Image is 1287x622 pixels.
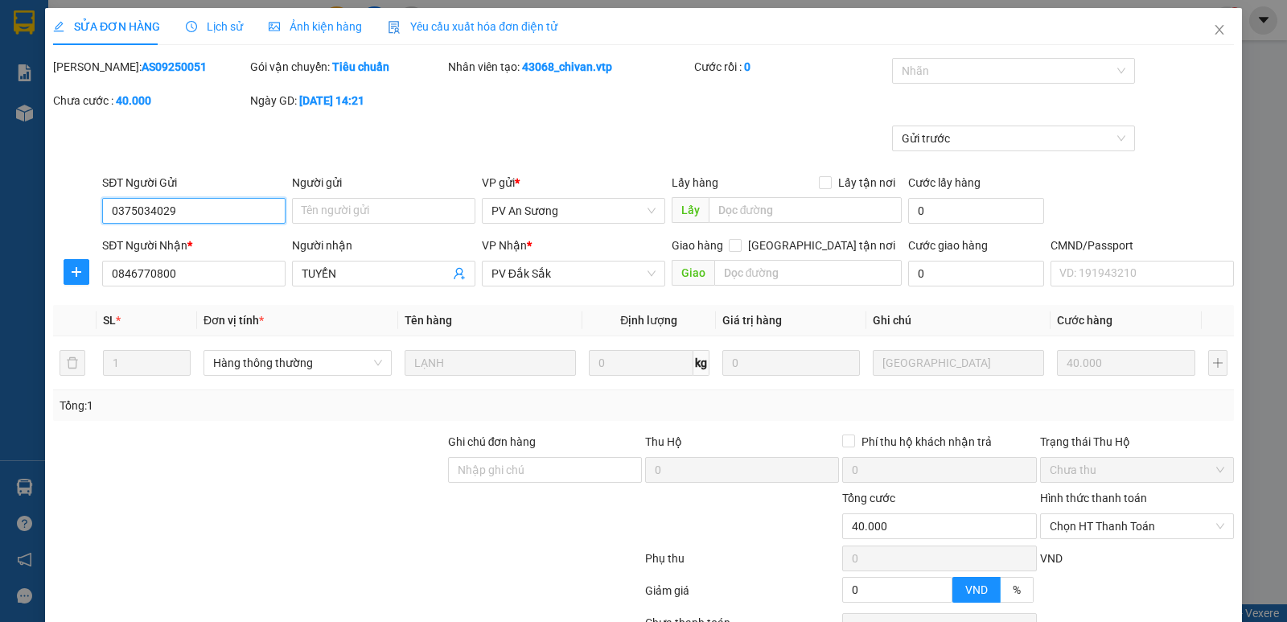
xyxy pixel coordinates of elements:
[103,314,116,327] span: SL
[908,176,981,189] label: Cước lấy hàng
[186,21,197,32] span: clock-circle
[448,457,642,483] input: Ghi chú đơn hàng
[332,60,389,73] b: Tiêu chuẩn
[250,58,444,76] div: Gói vận chuyển:
[722,350,860,376] input: 0
[116,94,151,107] b: 40.000
[55,113,96,122] span: PV Đắk Sắk
[1040,433,1234,451] div: Trạng thái Thu Hộ
[832,174,902,192] span: Lấy tận nơi
[153,72,227,84] span: 06:19:37 [DATE]
[1197,8,1242,53] button: Close
[1040,492,1147,505] label: Hình thức thanh toán
[672,239,723,252] span: Giao hàng
[53,58,247,76] div: [PERSON_NAME]:
[60,397,498,414] div: Tổng: 1
[902,126,1126,150] span: Gửi trước
[299,94,364,107] b: [DATE] 14:21
[448,435,537,448] label: Ghi chú đơn hàng
[908,261,1044,286] input: Cước giao hàng
[643,550,841,578] div: Phụ thu
[56,97,187,109] strong: BIÊN NHẬN GỬI HÀNG HOÁ
[672,260,714,286] span: Giao
[908,198,1044,224] input: Cước lấy hàng
[693,350,709,376] span: kg
[292,174,475,192] div: Người gửi
[842,492,895,505] span: Tổng cước
[672,197,709,223] span: Lấy
[53,92,247,109] div: Chưa cước :
[482,174,665,192] div: VP gửi
[405,314,452,327] span: Tên hàng
[1057,314,1112,327] span: Cước hàng
[1057,350,1194,376] input: 0
[672,176,718,189] span: Lấy hàng
[388,20,557,33] span: Yêu cầu xuất hóa đơn điện tử
[64,259,89,285] button: plus
[102,174,286,192] div: SĐT Người Gửi
[742,237,902,254] span: [GEOGRAPHIC_DATA] tận nơi
[643,582,841,610] div: Giảm giá
[53,21,64,32] span: edit
[1050,458,1224,482] span: Chưa thu
[186,20,243,33] span: Lịch sử
[1013,583,1021,596] span: %
[213,351,382,375] span: Hàng thông thường
[154,60,227,72] span: DSA09250144
[53,20,160,33] span: SỬA ĐƠN HÀNG
[709,197,903,223] input: Dọc đường
[60,350,85,376] button: delete
[16,112,33,135] span: Nơi gửi:
[694,58,888,76] div: Cước rồi :
[42,26,130,86] strong: CÔNG TY TNHH [GEOGRAPHIC_DATA] 214 QL13 - P.26 - Q.BÌNH THẠNH - TP HCM 1900888606
[1208,350,1227,376] button: plus
[162,117,209,126] span: PV An Sương
[491,199,656,223] span: PV An Sương
[405,350,576,376] input: VD: Bàn, Ghế
[1051,237,1234,254] div: CMND/Passport
[269,21,280,32] span: picture
[491,262,656,286] span: PV Đắk Sắk
[1040,552,1063,565] span: VND
[714,260,903,286] input: Dọc đường
[965,583,988,596] span: VND
[448,58,692,76] div: Nhân viên tạo:
[620,314,677,327] span: Định lượng
[482,239,527,252] span: VP Nhận
[744,60,750,73] b: 0
[123,112,149,135] span: Nơi nhận:
[64,266,88,278] span: plus
[453,267,466,280] span: user-add
[873,350,1044,376] input: Ghi Chú
[1213,23,1226,36] span: close
[908,239,988,252] label: Cước giao hàng
[1050,514,1224,538] span: Chọn HT Thanh Toán
[102,237,286,254] div: SĐT Người Nhận
[866,305,1051,336] th: Ghi chú
[645,435,682,448] span: Thu Hộ
[142,60,207,73] b: AS09250051
[855,433,998,451] span: Phí thu hộ khách nhận trả
[722,314,782,327] span: Giá trị hàng
[204,314,264,327] span: Đơn vị tính
[250,92,444,109] div: Ngày GD:
[269,20,362,33] span: Ảnh kiện hàng
[522,60,612,73] b: 43068_chivan.vtp
[292,237,475,254] div: Người nhận
[16,36,37,76] img: logo
[388,21,401,34] img: icon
